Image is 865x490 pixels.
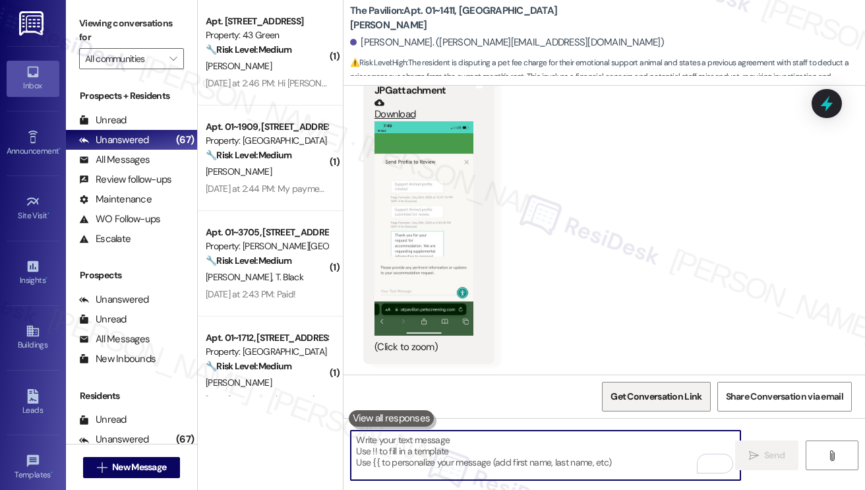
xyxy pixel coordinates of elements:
[7,320,59,355] a: Buildings
[206,120,328,134] div: Apt. 01~1909, [STREET_ADDRESS][GEOGRAPHIC_DATA][US_STATE][STREET_ADDRESS]
[206,226,328,239] div: Apt. 01~3705, [STREET_ADDRESS][PERSON_NAME]
[206,44,291,55] strong: 🔧 Risk Level: Medium
[764,448,785,462] span: Send
[79,413,127,427] div: Unread
[169,53,177,64] i: 
[79,173,171,187] div: Review follow-ups
[602,382,710,412] button: Get Conversation Link
[206,271,276,283] span: [PERSON_NAME]
[7,450,59,485] a: Templates •
[374,98,473,121] a: Download
[79,332,150,346] div: All Messages
[206,345,328,359] div: Property: [GEOGRAPHIC_DATA]
[206,239,328,253] div: Property: [PERSON_NAME][GEOGRAPHIC_DATA]
[206,288,295,300] div: [DATE] at 2:43 PM: Paid!
[112,460,166,474] span: New Message
[206,360,291,372] strong: 🔧 Risk Level: Medium
[827,450,837,461] i: 
[47,209,49,218] span: •
[611,390,701,404] span: Get Conversation Link
[83,457,181,478] button: New Message
[735,441,799,470] button: Send
[206,331,328,345] div: Apt. 01~1712, [STREET_ADDRESS][PERSON_NAME]
[206,377,272,388] span: [PERSON_NAME]
[374,340,473,354] div: (Click to zoom)
[19,11,46,36] img: ResiDesk Logo
[206,15,328,28] div: Apt. [STREET_ADDRESS]
[7,191,59,226] a: Site Visit •
[79,433,149,446] div: Unanswered
[350,4,614,32] b: The Pavilion: Apt. 01~1411, [GEOGRAPHIC_DATA][PERSON_NAME]
[374,84,446,97] b: JPG attachment
[7,255,59,291] a: Insights •
[97,462,107,473] i: 
[350,57,407,68] strong: ⚠️ Risk Level: High
[206,149,291,161] strong: 🔧 Risk Level: Medium
[374,121,473,336] button: Zoom image
[79,293,149,307] div: Unanswered
[717,382,852,412] button: Share Conversation via email
[79,153,150,167] div: All Messages
[66,268,197,282] div: Prospects
[7,61,59,96] a: Inbox
[66,89,197,103] div: Prospects + Residents
[206,28,328,42] div: Property: 43 Green
[79,232,131,246] div: Escalate
[79,313,127,326] div: Unread
[206,255,291,266] strong: 🔧 Risk Level: Medium
[173,429,197,450] div: (67)
[351,431,740,480] textarea: To enrich screen reader interactions, please activate Accessibility in Grammarly extension settings
[206,166,272,177] span: [PERSON_NAME]
[206,183,417,195] div: [DATE] at 2:44 PM: My payment was paid on the [DATE]
[276,271,303,283] span: T. Black
[79,13,184,48] label: Viewing conversations for
[79,133,149,147] div: Unanswered
[51,468,53,477] span: •
[726,390,843,404] span: Share Conversation via email
[173,130,197,150] div: (67)
[79,193,152,206] div: Maintenance
[79,212,160,226] div: WO Follow-ups
[350,56,865,98] span: : The resident is disputing a pet fee charge for their emotional support animal and states a prev...
[45,274,47,283] span: •
[206,394,316,406] div: [DATE] at 2:41 PM: (An Image)
[79,113,127,127] div: Unread
[206,60,272,72] span: [PERSON_NAME]
[79,352,156,366] div: New Inbounds
[350,36,664,49] div: [PERSON_NAME]. ([PERSON_NAME][EMAIL_ADDRESS][DOMAIN_NAME])
[85,48,163,69] input: All communities
[59,144,61,154] span: •
[206,134,328,148] div: Property: [GEOGRAPHIC_DATA]
[7,385,59,421] a: Leads
[66,389,197,403] div: Residents
[749,450,759,461] i: 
